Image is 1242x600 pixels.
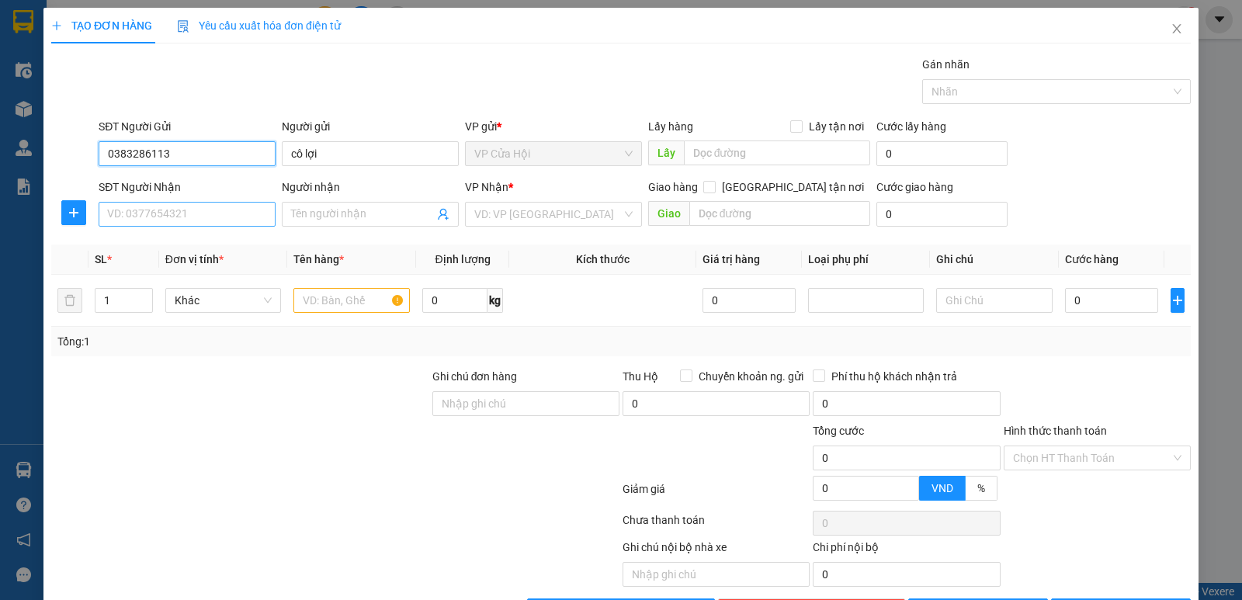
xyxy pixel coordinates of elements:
[62,206,85,219] span: plus
[930,245,1059,275] th: Ghi chú
[465,181,508,193] span: VP Nhận
[51,19,152,32] span: TẠO ĐƠN HÀNG
[175,289,272,312] span: Khác
[474,142,633,165] span: VP Cửa Hội
[177,19,341,32] span: Yêu cầu xuất hóa đơn điện tử
[716,179,870,196] span: [GEOGRAPHIC_DATA] tận nơi
[684,140,871,165] input: Dọc đường
[99,179,276,196] div: SĐT Người Nhận
[692,368,810,385] span: Chuyển khoản ng. gửi
[648,181,698,193] span: Giao hàng
[51,20,62,31] span: plus
[931,482,953,494] span: VND
[623,539,810,562] div: Ghi chú nội bộ nhà xe
[99,118,276,135] div: SĐT Người Gửi
[621,480,811,508] div: Giảm giá
[95,253,107,265] span: SL
[1171,294,1184,307] span: plus
[648,120,693,133] span: Lấy hàng
[623,562,810,587] input: Nhập ghi chú
[465,118,642,135] div: VP gửi
[576,253,630,265] span: Kích thước
[1155,8,1199,51] button: Close
[876,202,1008,227] input: Cước giao hàng
[437,208,449,220] span: user-add
[813,539,1000,562] div: Chi phí nội bộ
[432,370,518,383] label: Ghi chú đơn hàng
[803,118,870,135] span: Lấy tận nơi
[689,201,871,226] input: Dọc đường
[1171,23,1183,35] span: close
[802,245,931,275] th: Loại phụ phí
[57,288,82,313] button: delete
[977,482,985,494] span: %
[623,370,658,383] span: Thu Hộ
[1065,253,1119,265] span: Cước hàng
[432,391,619,416] input: Ghi chú đơn hàng
[876,181,953,193] label: Cước giao hàng
[293,288,410,313] input: VD: Bàn, Ghế
[1171,288,1185,313] button: plus
[487,288,503,313] span: kg
[1004,425,1107,437] label: Hình thức thanh toán
[621,512,811,539] div: Chưa thanh toán
[648,140,684,165] span: Lấy
[813,425,864,437] span: Tổng cước
[435,253,491,265] span: Định lượng
[825,368,963,385] span: Phí thu hộ khách nhận trả
[165,253,224,265] span: Đơn vị tính
[936,288,1053,313] input: Ghi Chú
[282,118,459,135] div: Người gửi
[61,200,86,225] button: plus
[282,179,459,196] div: Người nhận
[177,20,189,33] img: icon
[703,253,760,265] span: Giá trị hàng
[293,253,344,265] span: Tên hàng
[922,58,970,71] label: Gán nhãn
[648,201,689,226] span: Giao
[876,120,946,133] label: Cước lấy hàng
[57,333,480,350] div: Tổng: 1
[876,141,1008,166] input: Cước lấy hàng
[703,288,796,313] input: 0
